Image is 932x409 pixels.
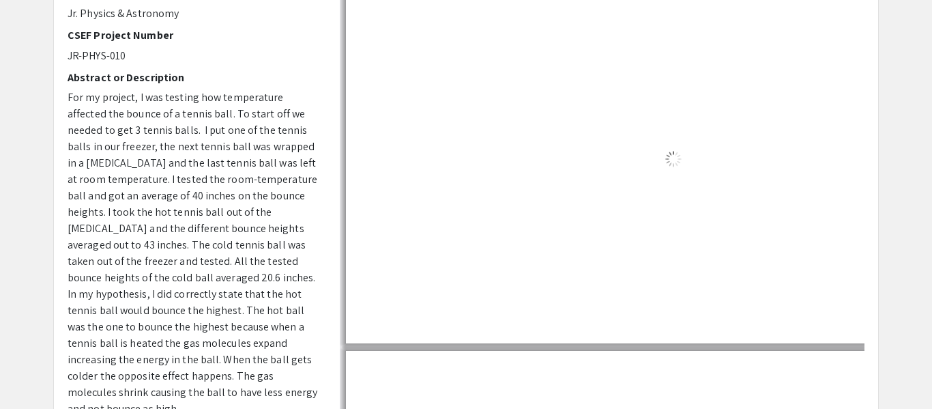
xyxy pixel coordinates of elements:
[68,48,319,64] p: JR-PHYS-010
[68,29,319,42] h2: CSEF Project Number
[68,5,319,22] p: Jr. Physics & Astronomy
[68,71,319,84] h2: Abstract or Description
